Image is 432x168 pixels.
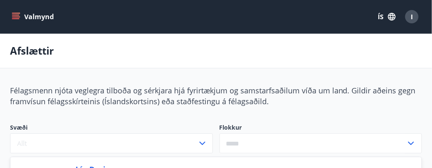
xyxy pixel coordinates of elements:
span: I [411,12,413,21]
span: Félagsmenn njóta veglegra tilboða og sérkjara hjá fyrirtækjum og samstarfsaðilum víða um land. Gi... [10,85,416,106]
span: Svæði [10,123,213,133]
p: Afslættir [10,44,54,58]
button: menu [10,9,57,24]
label: Flokkur [220,123,422,132]
button: ÍS [374,9,400,24]
button: Allt [10,133,213,153]
button: I [402,7,422,27]
span: Allt [17,139,27,148]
